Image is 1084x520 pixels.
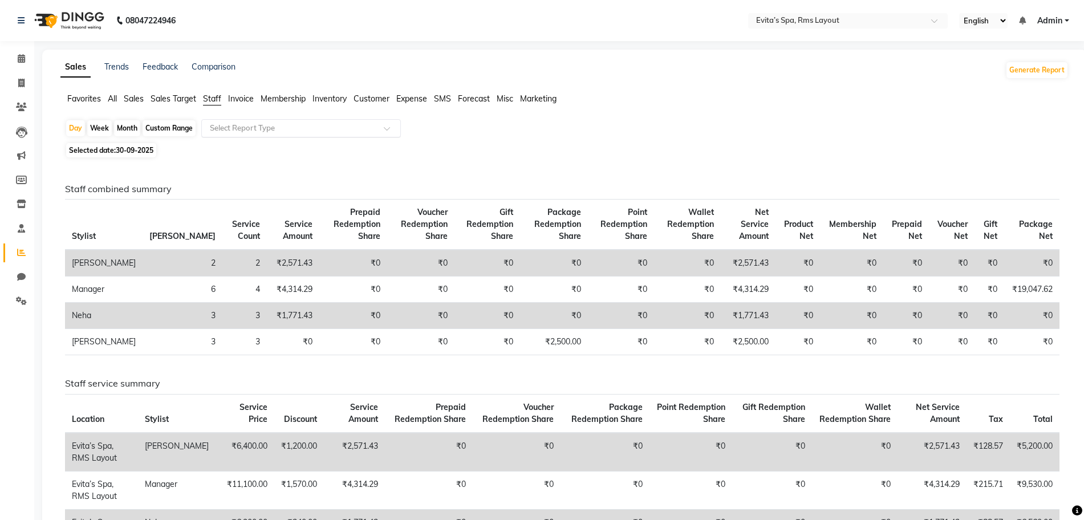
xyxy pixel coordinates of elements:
td: ₹0 [454,303,520,329]
td: ₹0 [975,250,1004,277]
a: Comparison [192,62,236,72]
span: Service Count [232,219,260,241]
span: Discount [284,414,317,424]
td: ₹0 [776,277,820,303]
span: Net Service Amount [916,402,960,424]
td: ₹0 [883,250,929,277]
img: logo [29,5,107,36]
span: Point Redemption Share [657,402,725,424]
td: ₹4,314.29 [267,277,319,303]
td: ₹0 [473,471,561,509]
td: ₹9,530.00 [1010,471,1059,509]
td: ₹1,570.00 [274,471,324,509]
span: Service Amount [283,219,312,241]
td: 2 [222,250,267,277]
td: ₹0 [454,277,520,303]
span: Service Price [239,402,267,424]
td: [PERSON_NAME] [138,433,216,472]
b: 08047224946 [125,5,176,36]
td: ₹2,571.43 [721,250,776,277]
span: Favorites [67,94,101,104]
td: ₹2,500.00 [721,329,776,355]
span: Admin [1037,15,1062,27]
span: Net Service Amount [739,207,769,241]
td: ₹0 [820,303,883,329]
span: Marketing [520,94,557,104]
span: SMS [434,94,451,104]
td: 3 [143,329,222,355]
span: Voucher Redemption Share [482,402,554,424]
td: ₹0 [654,277,721,303]
td: ₹2,571.43 [898,433,967,472]
td: ₹128.57 [967,433,1010,472]
td: ₹0 [820,277,883,303]
td: ₹0 [1004,250,1059,277]
td: ₹0 [387,329,454,355]
td: ₹0 [387,277,454,303]
span: Forecast [458,94,490,104]
td: ₹0 [654,250,721,277]
span: Membership Net [829,219,876,241]
td: ₹0 [385,433,473,472]
td: ₹4,314.29 [898,471,967,509]
span: Service Amount [348,402,378,424]
span: Voucher Redemption Share [401,207,448,241]
td: ₹0 [454,329,520,355]
span: Stylist [145,414,169,424]
span: Inventory [312,94,347,104]
td: ₹215.71 [967,471,1010,509]
td: ₹0 [473,433,561,472]
td: ₹0 [883,277,929,303]
td: ₹4,314.29 [721,277,776,303]
a: Trends [104,62,129,72]
td: ₹0 [319,303,387,329]
td: [PERSON_NAME] [65,250,143,277]
td: ₹0 [732,471,812,509]
td: ₹0 [975,303,1004,329]
td: Manager [65,277,143,303]
div: Week [87,120,112,136]
span: Prepaid Redemption Share [334,207,380,241]
td: ₹0 [267,329,319,355]
td: ₹0 [929,250,975,277]
td: 6 [143,277,222,303]
td: ₹0 [654,303,721,329]
td: ₹0 [812,433,898,472]
td: [PERSON_NAME] [65,329,143,355]
td: ₹0 [319,250,387,277]
td: ₹0 [520,277,588,303]
h6: Staff combined summary [65,184,1059,194]
td: ₹0 [654,329,721,355]
span: Misc [497,94,513,104]
span: 30-09-2025 [116,146,153,155]
td: ₹1,771.43 [267,303,319,329]
span: [PERSON_NAME] [149,231,216,241]
span: Product Net [784,219,813,241]
span: Total [1033,414,1053,424]
td: ₹5,200.00 [1010,433,1059,472]
td: ₹0 [975,329,1004,355]
td: ₹0 [319,277,387,303]
div: Custom Range [143,120,196,136]
td: ₹0 [649,471,732,509]
td: Neha [65,303,143,329]
td: ₹0 [588,250,654,277]
td: ₹0 [776,303,820,329]
td: ₹0 [812,471,898,509]
td: 3 [222,303,267,329]
td: ₹0 [520,303,588,329]
a: Sales [60,57,91,78]
span: Membership [261,94,306,104]
span: Voucher Net [937,219,968,241]
h6: Staff service summary [65,378,1059,389]
td: ₹0 [776,329,820,355]
td: ₹6,400.00 [216,433,274,472]
td: ₹0 [387,250,454,277]
span: Sales Target [151,94,196,104]
span: Sales [124,94,144,104]
span: Stylist [72,231,96,241]
span: Staff [203,94,221,104]
td: ₹0 [929,329,975,355]
td: ₹0 [561,433,650,472]
td: Evita’s Spa, RMS Layout [65,471,138,509]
